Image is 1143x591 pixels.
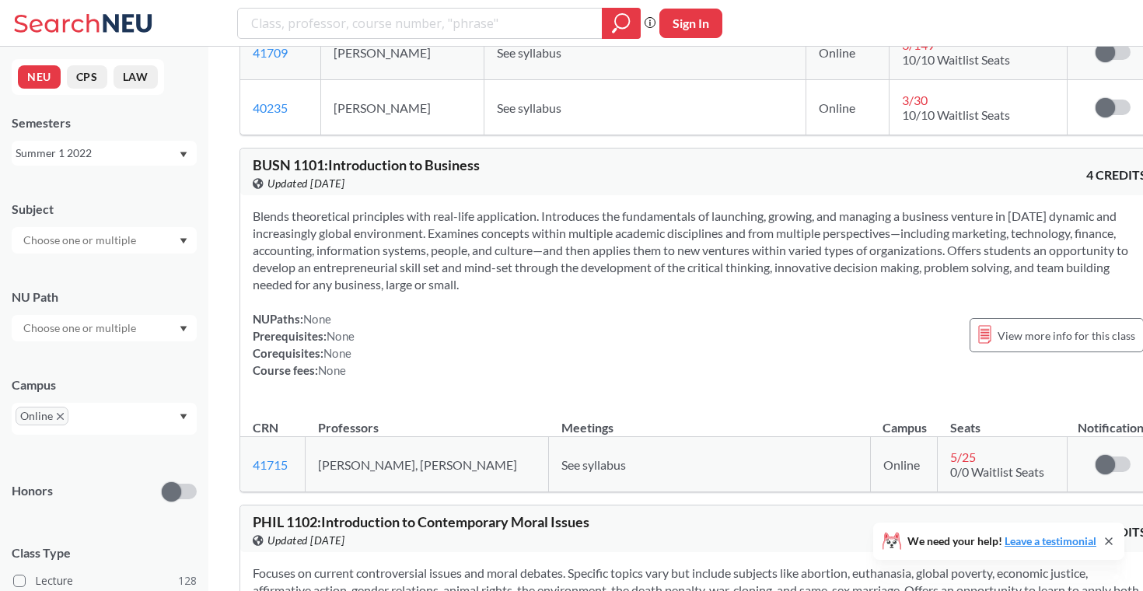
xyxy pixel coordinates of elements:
div: Campus [12,376,197,393]
span: 5 / 25 [950,449,976,464]
span: See syllabus [561,457,626,472]
div: OnlineX to remove pillDropdown arrow [12,403,197,435]
a: 41709 [253,45,288,60]
p: Honors [12,482,53,500]
div: Dropdown arrow [12,227,197,254]
span: 0/0 Waitlist Seats [950,464,1044,479]
span: Class Type [12,544,197,561]
div: Dropdown arrow [12,315,197,341]
span: OnlineX to remove pill [16,407,68,425]
div: Summer 1 2022 [16,145,178,162]
div: Subject [12,201,197,218]
svg: magnifying glass [612,12,631,34]
th: Seats [938,404,1068,437]
td: Online [870,437,938,492]
button: CPS [67,65,107,89]
span: None [323,346,351,360]
span: We need your help! [907,536,1096,547]
a: 40235 [253,100,288,115]
a: Leave a testimonial [1005,534,1096,547]
button: LAW [114,65,158,89]
span: Updated [DATE] [267,175,344,192]
span: Blends theoretical principles with real-life application. Introduces the fundamentals of launchin... [253,208,1128,292]
div: NU Path [12,289,197,306]
a: 41715 [253,457,288,472]
button: Sign In [659,9,722,38]
input: Choose one or multiple [16,231,146,250]
div: magnifying glass [602,8,641,39]
td: [PERSON_NAME] [320,25,484,80]
span: 10/10 Waitlist Seats [902,107,1010,122]
div: CRN [253,419,278,436]
div: Semesters [12,114,197,131]
th: Professors [306,404,549,437]
span: None [318,363,346,377]
span: PHIL 1102 : Introduction to Contemporary Moral Issues [253,513,589,530]
span: None [327,329,355,343]
svg: Dropdown arrow [180,152,187,158]
div: NUPaths: Prerequisites: Corequisites: Course fees: [253,310,355,379]
span: View more info for this class [998,326,1135,345]
span: See syllabus [497,45,561,60]
input: Class, professor, course number, "phrase" [250,10,591,37]
span: Updated [DATE] [267,532,344,549]
td: [PERSON_NAME] [320,80,484,135]
span: 128 [178,572,197,589]
svg: Dropdown arrow [180,326,187,332]
span: See syllabus [497,100,561,115]
th: Meetings [549,404,871,437]
span: BUSN 1101 : Introduction to Business [253,156,480,173]
svg: Dropdown arrow [180,414,187,420]
span: None [303,312,331,326]
td: Online [806,80,890,135]
label: Lecture [13,571,197,591]
input: Choose one or multiple [16,319,146,337]
div: Summer 1 2022Dropdown arrow [12,141,197,166]
td: [PERSON_NAME], [PERSON_NAME] [306,437,549,492]
span: 3 / 30 [902,93,928,107]
td: Online [806,25,890,80]
th: Campus [870,404,938,437]
svg: X to remove pill [57,413,64,420]
svg: Dropdown arrow [180,238,187,244]
button: NEU [18,65,61,89]
span: 10/10 Waitlist Seats [902,52,1010,67]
